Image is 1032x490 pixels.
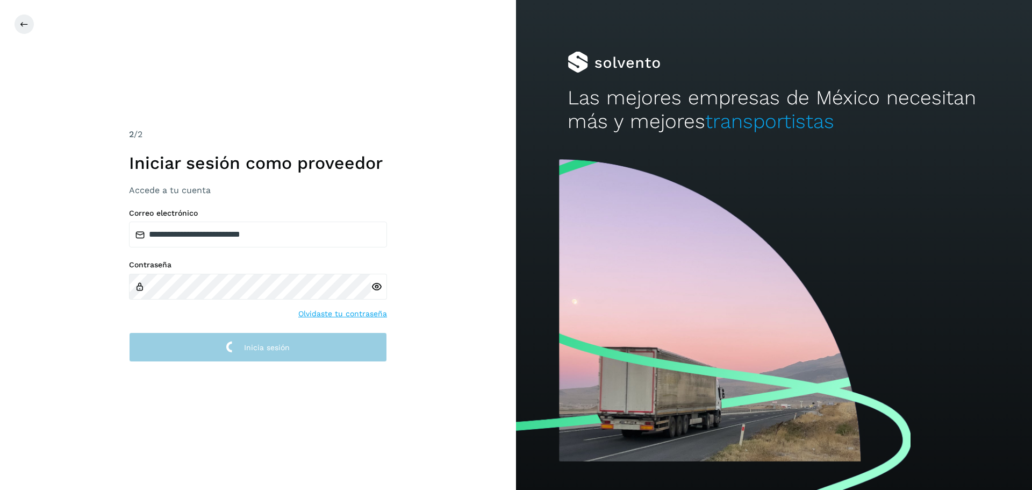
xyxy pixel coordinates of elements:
label: Contraseña [129,260,387,269]
span: Inicia sesión [244,344,290,351]
a: Olvidaste tu contraseña [298,308,387,319]
span: 2 [129,129,134,139]
h1: Iniciar sesión como proveedor [129,153,387,173]
h2: Las mejores empresas de México necesitan más y mejores [568,86,980,134]
label: Correo electrónico [129,209,387,218]
span: transportistas [705,110,834,133]
h3: Accede a tu cuenta [129,185,387,195]
button: Inicia sesión [129,332,387,362]
div: /2 [129,128,387,141]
